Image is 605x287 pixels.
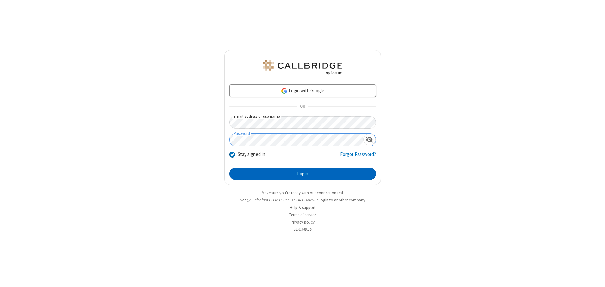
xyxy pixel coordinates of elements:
span: OR [297,102,308,111]
a: Make sure you're ready with our connection test [262,190,343,195]
li: v2.6.349.15 [224,226,381,232]
a: Terms of service [289,212,316,218]
input: Password [230,134,363,146]
img: google-icon.png [281,87,288,94]
a: Privacy policy [291,219,315,225]
a: Forgot Password? [340,151,376,163]
a: Help & support [290,205,315,210]
li: Not QA Selenium DO NOT DELETE OR CHANGE? [224,197,381,203]
div: Show password [363,134,376,145]
a: Login with Google [229,84,376,97]
img: QA Selenium DO NOT DELETE OR CHANGE [261,60,344,75]
button: Login to another company [319,197,365,203]
input: Email address or username [229,116,376,129]
label: Stay signed in [238,151,265,158]
button: Login [229,168,376,180]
